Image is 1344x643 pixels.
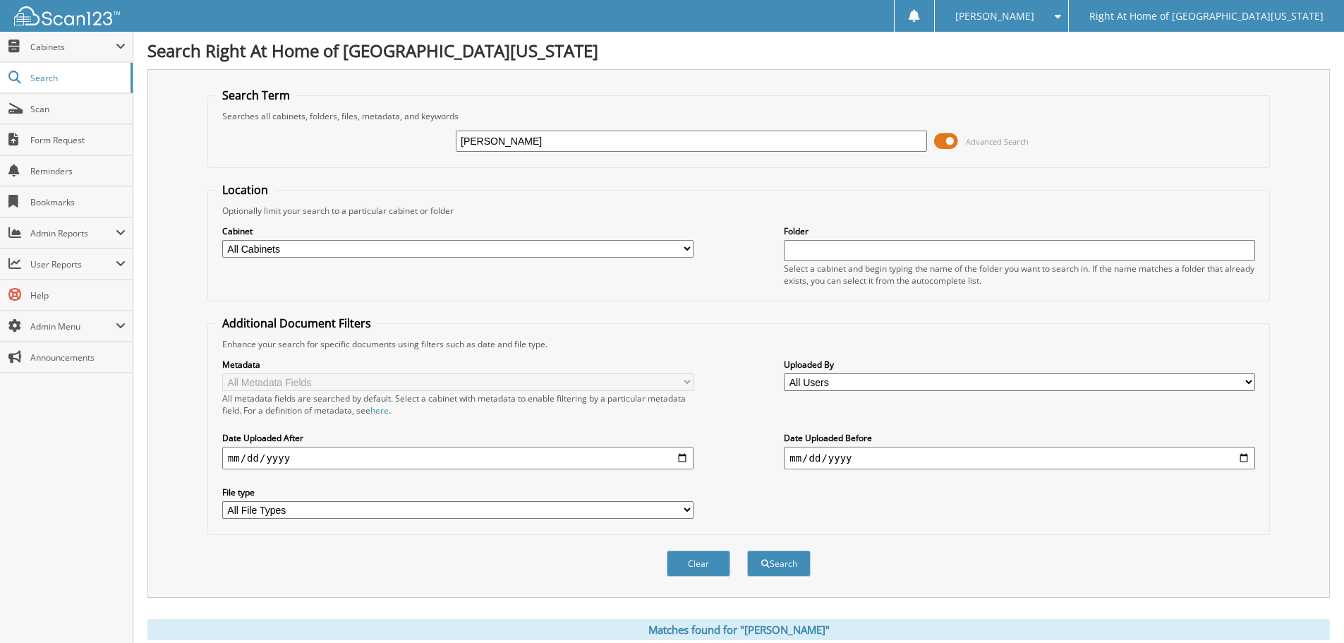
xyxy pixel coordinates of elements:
[955,12,1034,20] span: [PERSON_NAME]
[222,447,694,469] input: start
[215,110,1262,122] div: Searches all cabinets, folders, files, metadata, and keywords
[30,165,126,177] span: Reminders
[30,289,126,301] span: Help
[30,351,126,363] span: Announcements
[222,432,694,444] label: Date Uploaded After
[215,316,378,331] legend: Additional Document Filters
[215,205,1262,217] div: Optionally limit your search to a particular cabinet or folder
[784,263,1255,287] div: Select a cabinet and begin typing the name of the folder you want to search in. If the name match...
[222,486,694,498] label: File type
[30,320,116,332] span: Admin Menu
[784,359,1255,371] label: Uploaded By
[1089,12,1324,20] span: Right At Home of [GEOGRAPHIC_DATA][US_STATE]
[147,39,1330,62] h1: Search Right At Home of [GEOGRAPHIC_DATA][US_STATE]
[966,136,1029,147] span: Advanced Search
[147,619,1330,640] div: Matches found for "[PERSON_NAME]"
[667,551,730,577] button: Clear
[222,225,694,237] label: Cabinet
[30,72,123,84] span: Search
[30,134,126,146] span: Form Request
[747,551,811,577] button: Search
[14,6,120,25] img: scan123-logo-white.svg
[30,103,126,115] span: Scan
[784,432,1255,444] label: Date Uploaded Before
[222,359,694,371] label: Metadata
[215,338,1262,350] div: Enhance your search for specific documents using filters such as date and file type.
[784,225,1255,237] label: Folder
[222,392,694,416] div: All metadata fields are searched by default. Select a cabinet with metadata to enable filtering b...
[30,258,116,270] span: User Reports
[30,41,116,53] span: Cabinets
[215,182,275,198] legend: Location
[30,196,126,208] span: Bookmarks
[215,88,297,103] legend: Search Term
[30,227,116,239] span: Admin Reports
[784,447,1255,469] input: end
[370,404,389,416] a: here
